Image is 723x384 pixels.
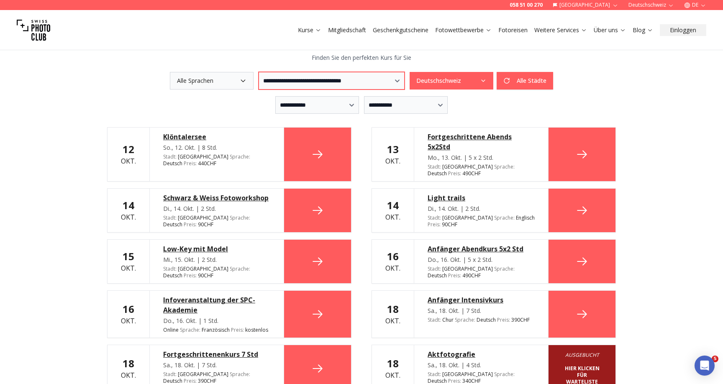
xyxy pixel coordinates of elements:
div: [GEOGRAPHIC_DATA] 90 CHF [428,215,535,228]
span: Preis : [448,272,461,279]
b: 12 [123,142,134,156]
a: Anfänger Abendkurs 5x2 Std [428,244,535,254]
button: Mitgliedschaft [325,24,369,36]
span: Preis : [428,221,441,228]
span: Stadt : [163,153,177,160]
span: Sprache : [230,265,250,272]
a: Low-Key mit Model [163,244,270,254]
button: Über uns [590,24,629,36]
b: 16 [387,249,399,263]
div: [GEOGRAPHIC_DATA] 440 CHF [163,154,270,167]
div: Mo., 13. Okt. | 5 x 2 Std. [428,154,535,162]
span: Stadt : [163,214,177,221]
a: Geschenkgutscheine [373,26,428,34]
button: Deutschschweiz [410,72,493,90]
span: Sprache : [494,371,515,378]
span: Stadt : [428,214,441,221]
span: 5 [712,356,718,362]
a: Aktfotografie [428,349,535,359]
div: Sa., 18. Okt. | 7 Std. [163,361,270,369]
div: Okt. [121,250,136,273]
div: Do., 16. Okt. | 5 x 2 Std. [428,256,535,264]
span: Stadt : [428,163,441,170]
button: Alle Sprachen [170,72,254,90]
div: So., 12. Okt. | 8 Std. [163,143,270,152]
span: Stadt : [163,371,177,378]
img: Swiss photo club [17,13,50,47]
span: Preis : [184,272,197,279]
div: [GEOGRAPHIC_DATA] 90 CHF [163,215,270,228]
a: Blog [633,26,653,34]
span: Englisch [516,215,535,221]
a: Mitgliedschaft [328,26,366,34]
b: 13 [387,142,399,156]
span: Sprache : [494,163,515,170]
div: Okt. [121,357,136,380]
span: Deutsch [163,221,182,228]
a: Anfänger Intensivkurs [428,295,535,305]
a: 058 51 00 270 [510,2,543,8]
div: Okt. [385,250,400,273]
div: Chur 390 CHF [428,317,535,323]
div: Okt. [121,199,136,222]
div: [GEOGRAPHIC_DATA] 90 CHF [163,266,270,279]
button: Geschenkgutscheine [369,24,432,36]
div: Di., 14. Okt. | 2 Std. [163,205,270,213]
b: 14 [387,198,399,212]
a: Weitere Services [534,26,587,34]
span: Sprache : [494,214,515,221]
a: Über uns [594,26,626,34]
b: 18 [387,302,399,316]
a: Kurse [298,26,321,34]
a: Fotoreisen [498,26,528,34]
i: Ausgebucht [562,352,602,358]
span: Deutsch [163,160,182,167]
b: 14 [123,198,134,212]
button: Alle Städte [497,72,553,90]
span: Deutsch [428,272,447,279]
div: Sa., 18. Okt. | 4 Std. [428,361,535,369]
span: Sprache : [230,214,250,221]
span: Stadt : [163,265,177,272]
a: Schwarz & Weiss Fotoworkshop [163,193,270,203]
span: Stadt : [428,265,441,272]
div: Okt. [121,143,136,166]
span: Preis : [184,221,197,228]
button: Fotoreisen [495,24,531,36]
span: Sprache : [230,371,250,378]
div: Okt. [385,357,400,380]
a: Infoveranstaltung der SPC-Akademie [163,295,270,315]
span: Französisch [202,327,230,333]
div: Do., 16. Okt. | 1 Std. [163,317,270,325]
a: Light trails [428,193,535,203]
b: 16 [123,302,134,316]
b: 15 [123,249,134,263]
div: Open Intercom Messenger [695,356,715,376]
div: Okt. [385,302,400,326]
button: Weitere Services [531,24,590,36]
span: Deutsch [477,317,496,323]
div: [GEOGRAPHIC_DATA] 490 CHF [428,164,535,177]
div: [GEOGRAPHIC_DATA] 490 CHF [428,266,535,279]
div: Di., 14. Okt. | 2 Std. [428,205,535,213]
span: Stadt : [428,371,441,378]
a: Fotowettbewerbe [435,26,492,34]
div: Okt. [121,302,136,326]
a: Klöntalersee [163,132,270,142]
a: Fortgeschrittene Abends 5x2Std [428,132,535,152]
a: Fortgeschrittenenkurs 7 Std [163,349,270,359]
span: Preis : [497,316,510,323]
div: Online kostenlos [163,327,270,333]
b: 18 [387,356,399,370]
span: Preis : [231,326,244,333]
span: Preis : [448,170,461,177]
span: Sprache : [494,265,515,272]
